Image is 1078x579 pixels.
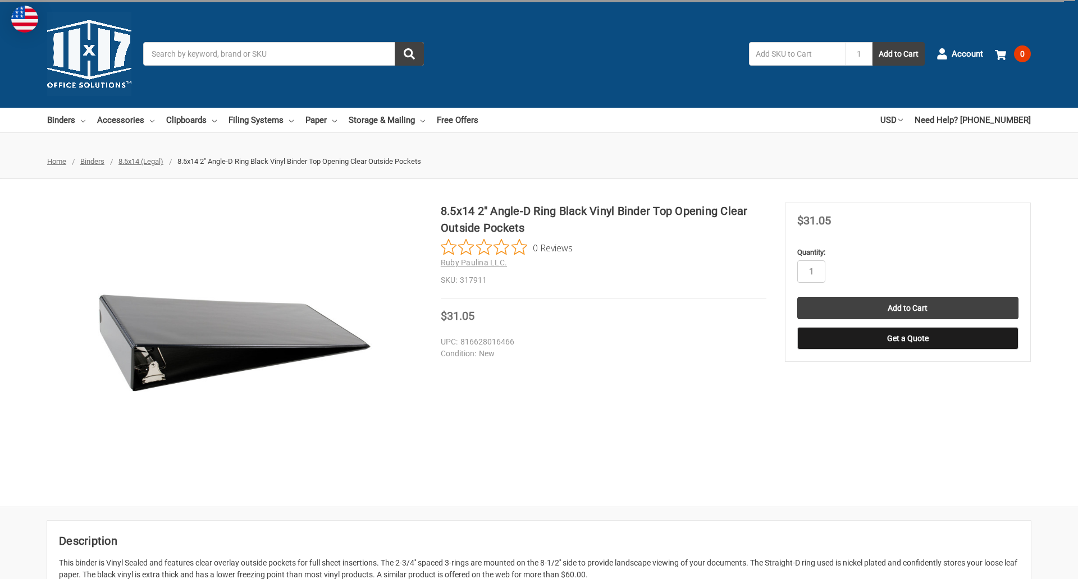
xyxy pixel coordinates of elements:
[47,12,131,96] img: 11x17.com
[441,348,476,360] dt: Condition:
[97,108,154,132] a: Accessories
[441,258,507,267] a: Ruby Paulina LLC.
[441,336,761,348] dd: 816628016466
[166,108,217,132] a: Clipboards
[749,42,846,66] input: Add SKU to Cart
[118,157,163,166] a: 8.5x14 (Legal)
[915,108,1031,132] a: Need Help? [PHONE_NUMBER]
[952,48,983,61] span: Account
[873,42,925,66] button: Add to Cart
[177,157,421,166] span: 8.5x14 2" Angle-D Ring Black Vinyl Binder Top Opening Clear Outside Pockets
[11,6,38,33] img: duty and tax information for United States
[441,274,457,286] dt: SKU:
[143,42,424,66] input: Search by keyword, brand or SKU
[533,239,573,256] span: 0 Reviews
[59,532,1019,549] h2: Description
[441,348,761,360] dd: New
[441,274,766,286] dd: 317911
[441,203,766,236] h1: 8.5x14 2" Angle-D Ring Black Vinyl Binder Top Opening Clear Outside Pockets
[441,239,573,256] button: Rated 0 out of 5 stars from 0 reviews. Jump to reviews.
[985,549,1078,579] iframe: Google Customer Reviews
[441,309,474,323] span: $31.05
[349,108,425,132] a: Storage & Mailing
[1014,45,1031,62] span: 0
[880,108,903,132] a: USD
[47,157,66,166] a: Home
[441,336,458,348] dt: UPC:
[797,247,1018,258] label: Quantity:
[797,327,1018,350] button: Get a Quote
[797,214,831,227] span: $31.05
[305,108,337,132] a: Paper
[80,157,104,166] a: Binders
[937,39,983,68] a: Account
[47,108,85,132] a: Binders
[437,108,478,132] a: Free Offers
[229,108,294,132] a: Filing Systems
[995,39,1031,68] a: 0
[94,203,375,483] img: 8.5x14 Binder Vinyl Panel with pockets Featuring a 2" Angle-D Ring Black
[797,297,1018,319] input: Add to Cart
